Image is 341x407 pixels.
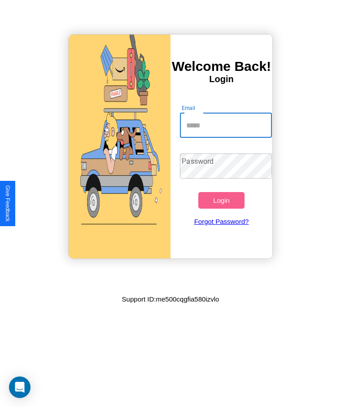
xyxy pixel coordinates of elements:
[4,185,11,222] div: Give Feedback
[198,192,244,209] button: Login
[175,209,267,234] a: Forgot Password?
[182,104,196,112] label: Email
[122,293,219,305] p: Support ID: me500cqgfia580izvlo
[170,59,272,74] h3: Welcome Back!
[69,35,170,258] img: gif
[9,376,31,398] div: Open Intercom Messenger
[170,74,272,84] h4: Login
